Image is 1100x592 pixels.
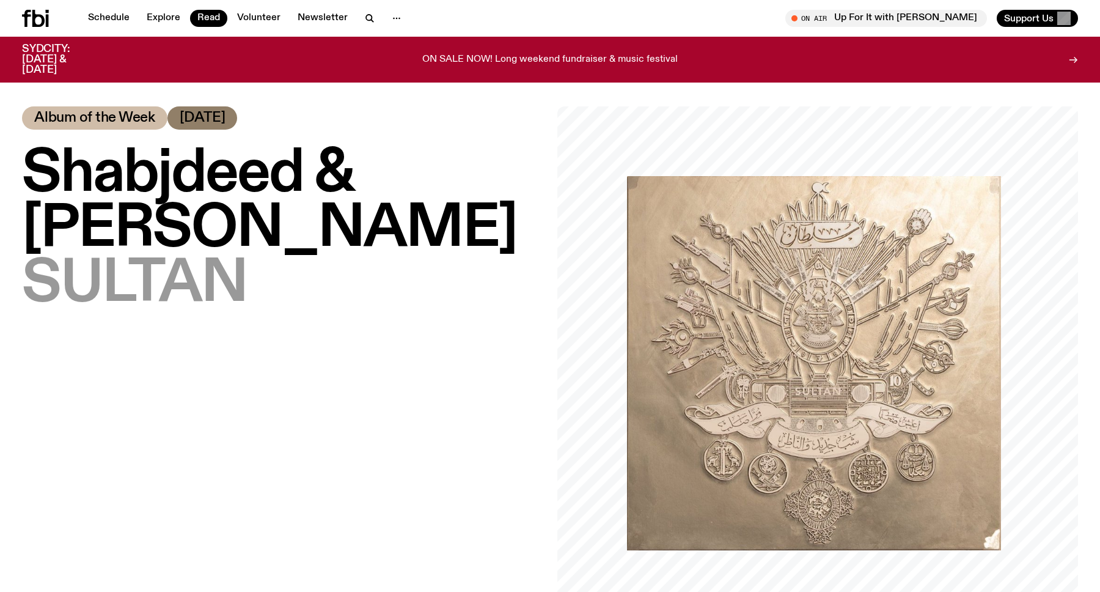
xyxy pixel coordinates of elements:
[997,10,1078,27] button: Support Us
[22,144,517,260] span: Shabjdeed & [PERSON_NAME]
[1004,13,1054,24] span: Support Us
[81,10,137,27] a: Schedule
[22,254,247,315] span: SULTAN
[139,10,188,27] a: Explore
[422,54,678,65] p: ON SALE NOW! Long weekend fundraiser & music festival
[290,10,355,27] a: Newsletter
[180,111,226,125] span: [DATE]
[34,111,155,125] span: Album of the Week
[785,10,987,27] button: On AirUp For It with [PERSON_NAME]
[627,176,1001,550] img: a champagne gold crest of arms, with arabic inscriptions
[190,10,227,27] a: Read
[230,10,288,27] a: Volunteer
[22,44,100,75] h3: SYDCITY: [DATE] & [DATE]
